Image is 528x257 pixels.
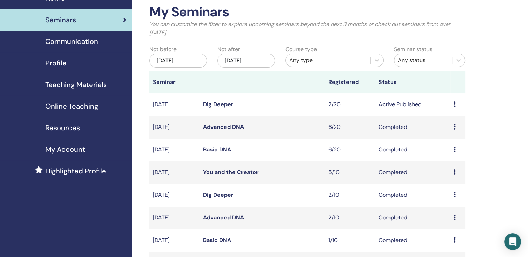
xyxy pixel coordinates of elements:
[203,123,244,131] a: Advanced DNA
[45,15,76,25] span: Seminars
[149,4,465,20] h2: My Seminars
[149,207,200,229] td: [DATE]
[325,229,375,252] td: 1/10
[149,116,200,139] td: [DATE]
[203,214,244,221] a: Advanced DNA
[149,161,200,184] td: [DATE]
[325,93,375,116] td: 2/20
[149,54,207,68] div: [DATE]
[504,233,521,250] div: Open Intercom Messenger
[45,36,98,47] span: Communication
[285,45,317,54] label: Course type
[375,207,450,229] td: Completed
[149,139,200,161] td: [DATE]
[375,139,450,161] td: Completed
[289,56,367,64] div: Any type
[149,20,465,37] p: You can customize the filter to explore upcoming seminars beyond the next 3 months or check out s...
[375,229,450,252] td: Completed
[217,54,275,68] div: [DATE]
[45,79,107,90] span: Teaching Materials
[203,191,233,198] a: Dig Deeper
[45,58,67,68] span: Profile
[325,139,375,161] td: 6/20
[149,71,200,93] th: Seminar
[398,56,448,64] div: Any status
[149,229,200,252] td: [DATE]
[325,116,375,139] td: 6/20
[325,161,375,184] td: 5/10
[203,169,259,176] a: You and the Creator
[45,166,106,176] span: Highlighted Profile
[375,71,450,93] th: Status
[45,144,85,155] span: My Account
[149,93,200,116] td: [DATE]
[45,123,80,133] span: Resources
[394,45,432,54] label: Seminar status
[149,184,200,207] td: [DATE]
[325,71,375,93] th: Registered
[325,207,375,229] td: 2/10
[375,93,450,116] td: Active Published
[217,45,240,54] label: Not after
[375,184,450,207] td: Completed
[203,146,231,153] a: Basic DNA
[375,116,450,139] td: Completed
[203,236,231,244] a: Basic DNA
[325,184,375,207] td: 2/10
[375,161,450,184] td: Completed
[203,101,233,108] a: Dig Deeper
[45,101,98,111] span: Online Teaching
[149,45,177,54] label: Not before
